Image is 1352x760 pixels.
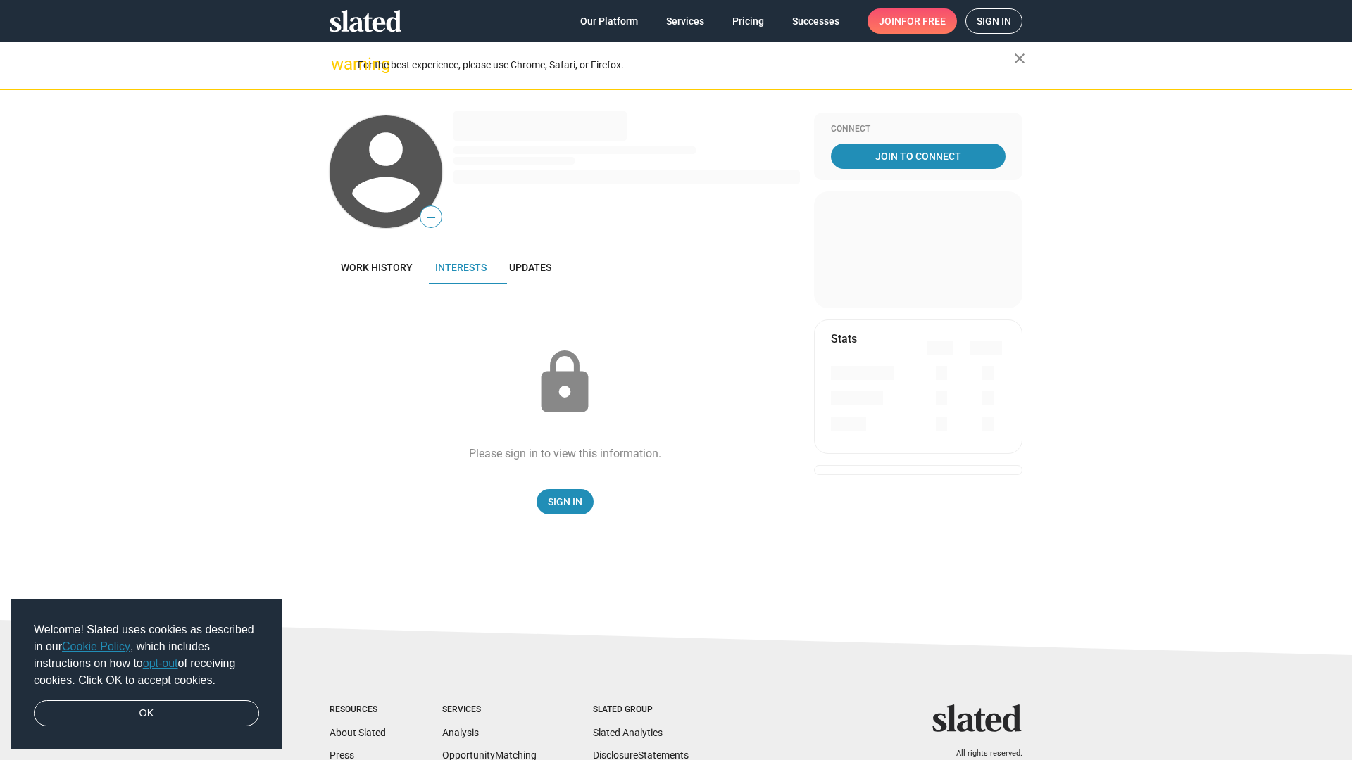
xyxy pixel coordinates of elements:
span: Sign in [977,9,1011,33]
span: Interests [435,262,487,273]
span: Our Platform [580,8,638,34]
span: Pricing [732,8,764,34]
span: Sign In [548,489,582,514]
span: Join To Connect [834,144,1003,169]
a: Cookie Policy [62,640,130,652]
span: Work history [341,262,413,273]
a: Join To Connect [831,144,1006,169]
div: cookieconsent [11,599,282,749]
a: opt-out [143,657,178,669]
div: Resources [330,704,386,716]
span: — [420,208,442,227]
a: dismiss cookie message [34,700,259,727]
a: Interests [424,251,498,284]
a: Sign In [537,489,594,514]
a: About Slated [330,727,386,738]
div: Slated Group [593,704,689,716]
a: Sign in [965,8,1022,34]
a: Joinfor free [868,8,957,34]
div: Connect [831,124,1006,135]
mat-icon: warning [331,56,348,72]
a: Updates [498,251,563,284]
mat-icon: lock [530,348,600,418]
a: Slated Analytics [593,727,663,738]
span: Successes [792,8,839,34]
a: Services [655,8,715,34]
a: Pricing [721,8,775,34]
span: Welcome! Slated uses cookies as described in our , which includes instructions on how to of recei... [34,621,259,689]
a: Work history [330,251,424,284]
span: Updates [509,262,551,273]
div: Services [442,704,537,716]
span: Services [666,8,704,34]
div: Please sign in to view this information. [469,446,661,461]
span: for free [901,8,946,34]
a: Analysis [442,727,479,738]
span: Join [879,8,946,34]
mat-icon: close [1011,50,1028,67]
mat-card-title: Stats [831,331,857,346]
a: Our Platform [569,8,649,34]
div: For the best experience, please use Chrome, Safari, or Firefox. [358,56,1014,75]
a: Successes [781,8,851,34]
